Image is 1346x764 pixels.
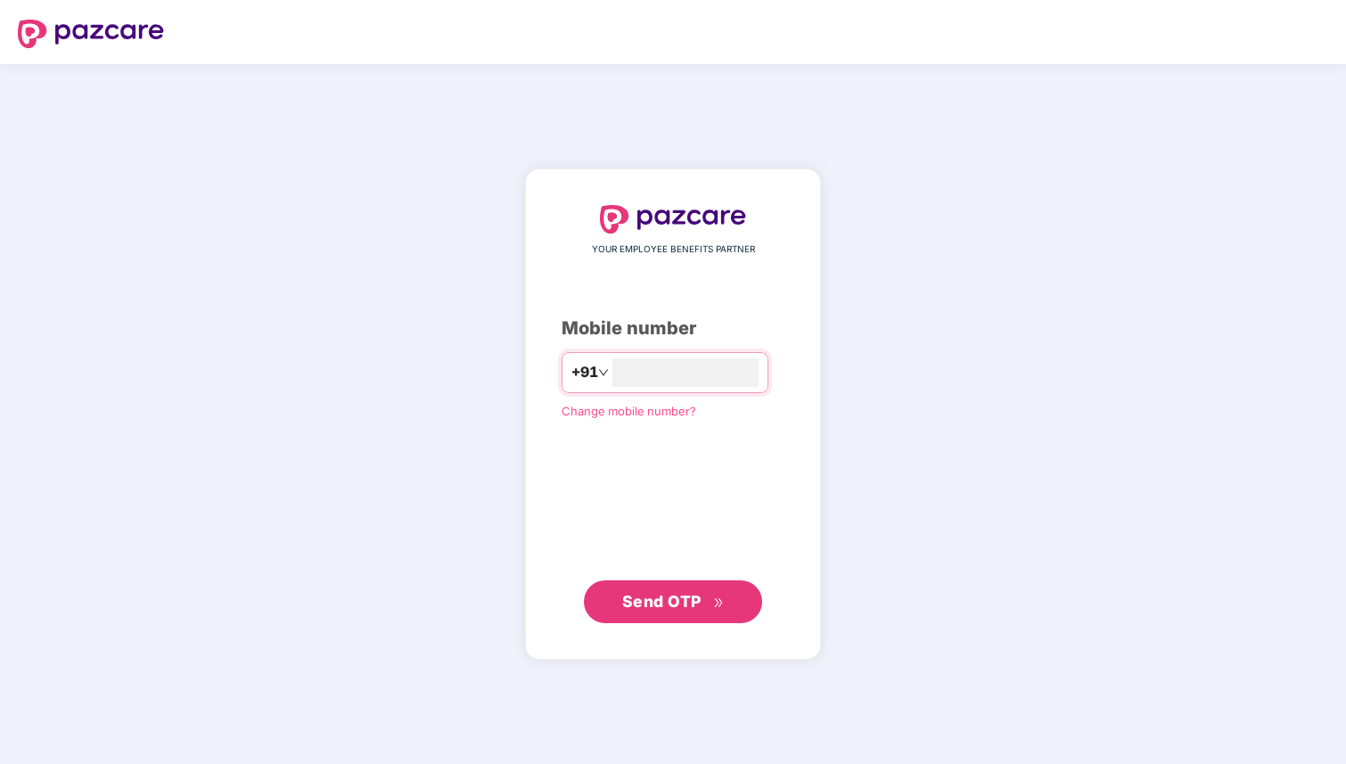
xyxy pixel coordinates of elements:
[18,20,164,48] img: logo
[622,592,702,611] span: Send OTP
[592,242,755,257] span: YOUR EMPLOYEE BENEFITS PARTNER
[598,367,609,378] span: down
[584,580,762,623] button: Send OTPdouble-right
[571,361,598,383] span: +91
[713,597,725,609] span: double-right
[562,404,696,418] a: Change mobile number?
[562,315,784,342] div: Mobile number
[600,205,746,234] img: logo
